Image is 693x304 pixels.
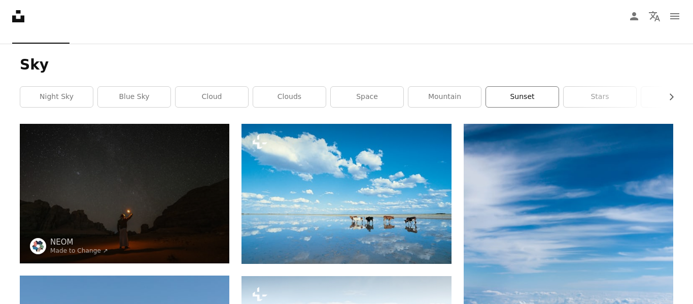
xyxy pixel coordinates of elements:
a: night sky [20,87,93,107]
a: sunset [486,87,559,107]
a: a person standing in the desert holding a lantern [20,189,229,198]
button: Menu [665,6,685,26]
a: Log in / Sign up [624,6,644,26]
img: a person standing in the desert holding a lantern [20,124,229,263]
button: scroll list to the right [662,87,673,107]
a: clouds [253,87,326,107]
a: Home — Unsplash [12,10,24,22]
img: a group of cows standing in the middle of a body of water [241,124,451,264]
a: space [331,87,403,107]
h1: Sky [20,56,673,74]
a: a group of cows standing in the middle of a body of water [241,189,451,198]
a: blue sky [98,87,170,107]
a: stars [564,87,636,107]
img: Go to NEOM's profile [30,238,46,254]
a: Made to Change ↗ [50,247,108,254]
button: Language [644,6,665,26]
a: NEOM [50,237,108,247]
a: cloud [176,87,248,107]
a: mountain [408,87,481,107]
a: above-cloud photo of blue skies [464,276,673,285]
